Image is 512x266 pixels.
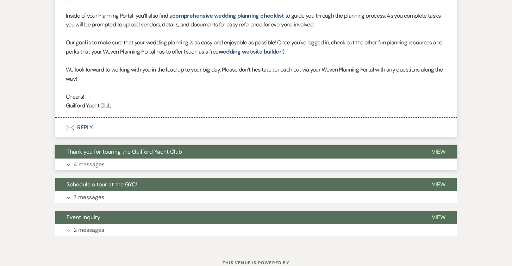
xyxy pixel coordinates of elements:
button: Event Inquiry [55,211,420,224]
p: 7 messages [74,193,104,202]
p: 2 messages [74,225,104,235]
p: 4 messages [74,160,105,169]
button: Thank you for touring the Guilford Yacht Club [55,145,420,159]
span: Thank you for touring the Guilford Yacht Club [67,148,182,155]
a: wedding website builder [219,48,281,55]
button: View [420,211,457,224]
span: Inside of your Planning Portal, you’ll also find a [66,12,172,19]
a: comprehensive [172,12,213,19]
button: 4 messages [55,159,457,171]
span: Cheers! [66,93,84,100]
span: !). [281,48,285,55]
span: View [432,214,445,221]
span: View [432,181,445,188]
span: View [432,148,445,155]
p: Guilford Yacht Club [66,101,446,110]
button: Schedule a tour at the GYC! [55,178,420,191]
button: View [420,178,457,191]
span: Our goal is to make sure that your wedding planning is as easy and enjoyable as possible! Once yo... [66,39,442,55]
button: View [420,145,457,159]
button: 2 messages [55,224,457,236]
span: Event Inquiry [67,214,100,221]
button: 7 messages [55,191,457,203]
span: Schedule a tour at the GYC! [67,181,137,188]
span: We look forward to working with you in the lead up to your big day. Please don’t hesitate to reac... [66,66,443,82]
a: wedding planning checklist [214,12,284,19]
button: Reply [55,118,457,137]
